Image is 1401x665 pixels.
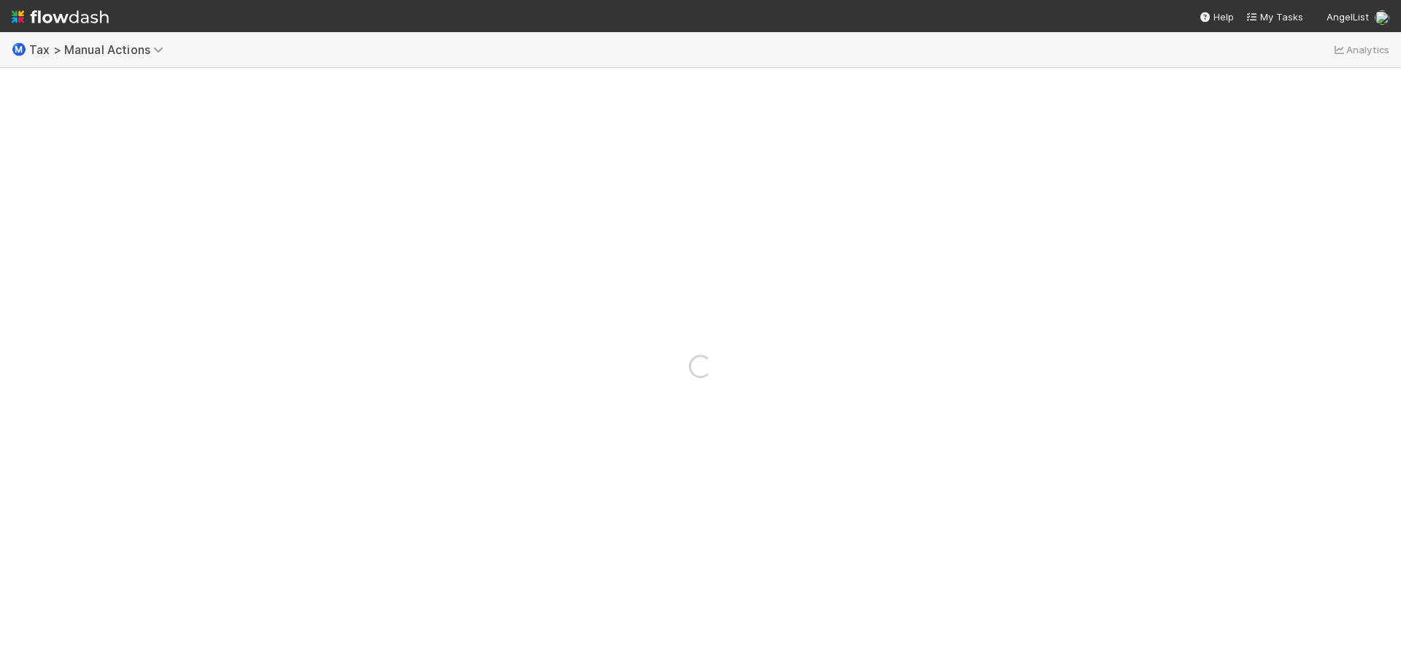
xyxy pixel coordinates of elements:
span: Ⓜ️ [12,43,26,55]
img: logo-inverted-e16ddd16eac7371096b0.svg [12,4,109,29]
div: Help [1199,9,1234,24]
img: avatar_c8e523dd-415a-4cf0-87a3-4b787501e7b6.png [1375,10,1389,25]
span: My Tasks [1246,11,1303,23]
span: Tax > Manual Actions [29,42,171,57]
a: Analytics [1332,41,1389,58]
span: AngelList [1327,11,1369,23]
a: My Tasks [1246,9,1303,24]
